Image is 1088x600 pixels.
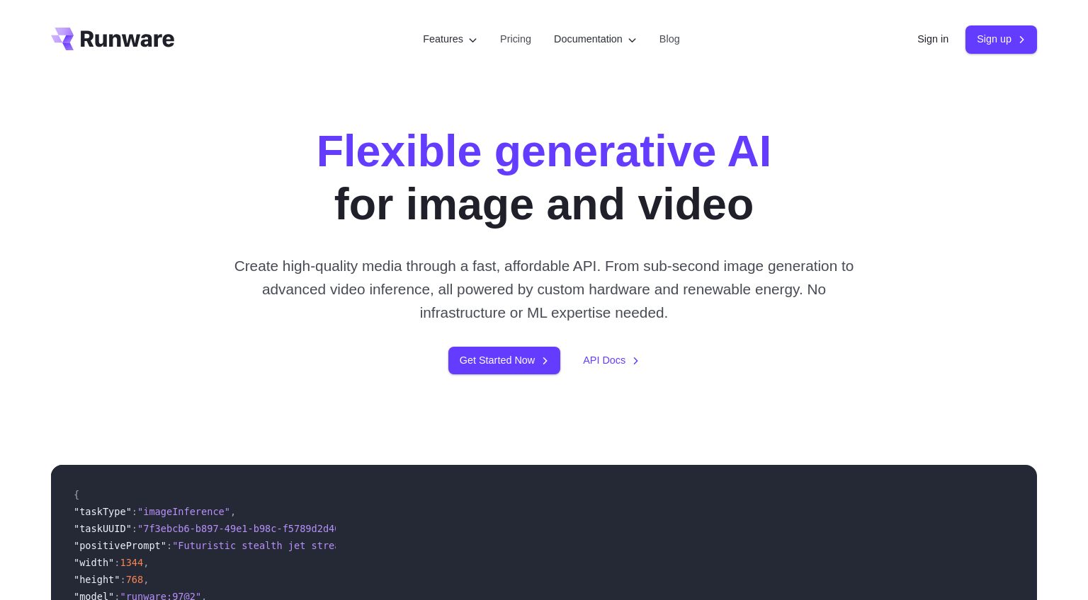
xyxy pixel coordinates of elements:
a: Get Started Now [448,347,560,374]
span: : [114,557,120,568]
a: Pricing [500,31,531,47]
span: "taskType" [74,506,132,517]
span: : [132,523,137,534]
span: 768 [126,574,144,585]
span: , [143,557,149,568]
a: Sign up [965,25,1037,53]
span: { [74,489,79,500]
span: "height" [74,574,120,585]
label: Documentation [554,31,637,47]
p: Create high-quality media through a fast, affordable API. From sub-second image generation to adv... [229,254,860,325]
a: Sign in [917,31,948,47]
span: : [132,506,137,517]
span: , [143,574,149,585]
span: "imageInference" [137,506,230,517]
span: "taskUUID" [74,523,132,534]
a: API Docs [583,352,640,369]
a: Go to / [51,28,174,50]
strong: Flexible generative AI [317,126,772,175]
span: , [230,506,236,517]
span: : [120,574,125,585]
span: "7f3ebcb6-b897-49e1-b98c-f5789d2d40d7" [137,523,358,534]
span: "positivePrompt" [74,540,166,551]
span: "width" [74,557,114,568]
a: Blog [659,31,680,47]
span: "Futuristic stealth jet streaking through a neon-lit cityscape with glowing purple exhaust" [172,540,700,551]
span: 1344 [120,557,143,568]
label: Features [423,31,477,47]
span: : [166,540,172,551]
h1: for image and video [317,125,772,231]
